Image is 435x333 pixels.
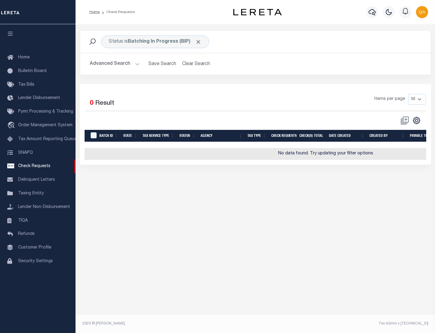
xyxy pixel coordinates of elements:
span: Refunds [18,232,35,236]
span: Bulletin Board [18,69,47,73]
span: Lender Non-Disbursement [18,205,70,209]
b: Batching In Progress (BIP) [128,39,201,44]
span: Items per page [374,96,405,103]
span: Click to Remove [195,39,201,45]
label: Result [95,99,114,108]
th: Check Requests [269,130,297,142]
a: Home [89,10,100,14]
th: Date Created: activate to sort column ascending [327,130,367,142]
th: Agency: activate to sort column ascending [198,130,245,142]
i: travel_explore [7,122,17,130]
th: Tax Service Type: activate to sort column ascending [140,130,177,142]
span: 0 [90,100,93,107]
img: svg+xml;base64,PHN2ZyB4bWxucz0iaHR0cDovL3d3dy53My5vcmcvMjAwMC9zdmciIHBvaW50ZXItZXZlbnRzPSJub25lIi... [416,6,428,18]
span: Tax Amount Reporting Queue [18,137,77,141]
th: Batch Id: activate to sort column ascending [97,130,121,142]
span: TIQA [18,218,28,223]
button: Clear Search [180,58,213,70]
th: Created By: activate to sort column ascending [367,130,408,142]
span: Home [18,55,30,60]
button: Save Search [145,58,180,70]
img: logo-dark.svg [233,9,282,15]
button: Advanced Search [90,58,140,70]
div: Tax Admin v.[TECHNICAL_ID] [260,321,428,326]
div: Status is [101,35,209,48]
span: Pymt Processing & Tracking [18,110,73,114]
th: State: activate to sort column ascending [121,130,140,142]
th: Check(s) Total [297,130,327,142]
span: Order Management System [18,123,72,127]
th: Tax Type: activate to sort column ascending [245,130,269,142]
div: 2025 © [PERSON_NAME]. [78,321,256,326]
span: Security Settings [18,259,53,263]
span: Taxing Entity [18,191,44,196]
th: Status: activate to sort column ascending [177,130,198,142]
li: Check Requests [100,9,135,15]
span: SNAPQ [18,150,33,155]
span: Delinquent Letters [18,178,55,182]
span: Tax Bills [18,83,34,87]
span: Customer Profile [18,246,51,250]
span: Lender Disbursement [18,96,60,100]
span: Check Requests [18,164,50,168]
